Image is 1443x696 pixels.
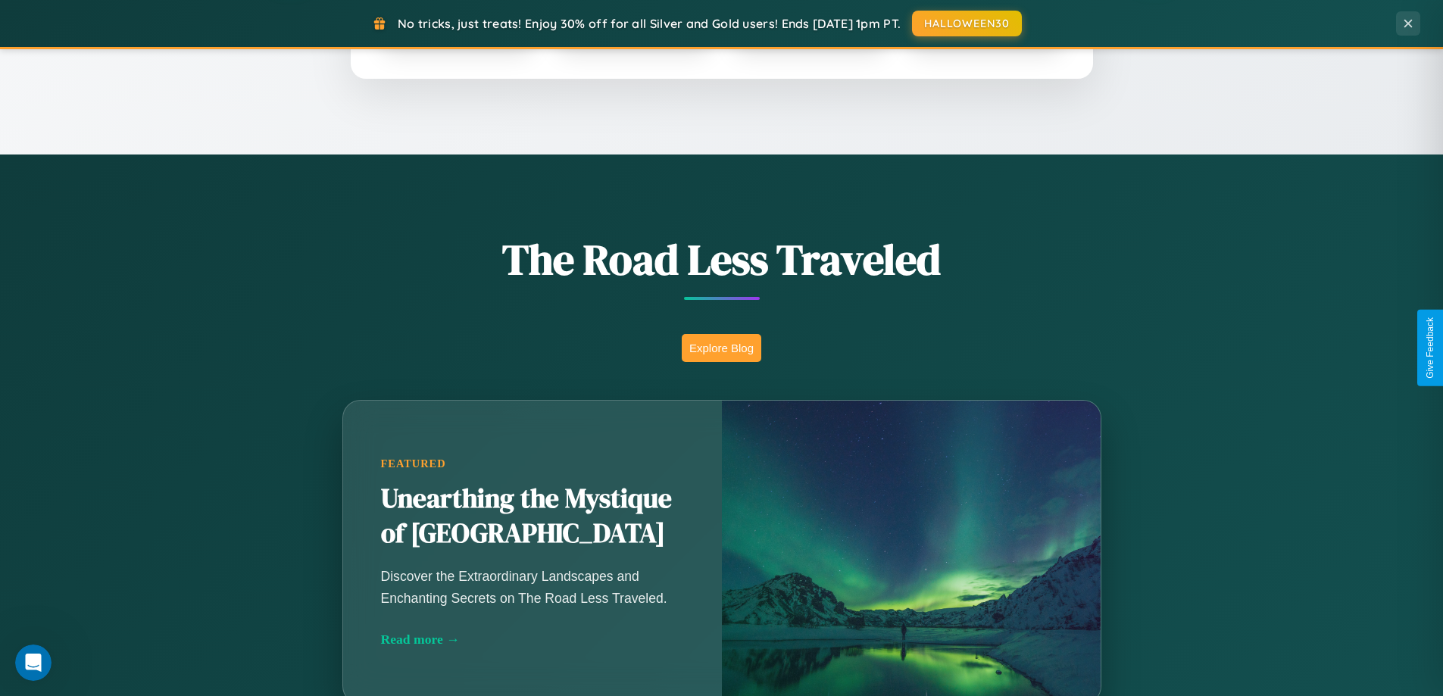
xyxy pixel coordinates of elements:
button: HALLOWEEN30 [912,11,1022,36]
span: No tricks, just treats! Enjoy 30% off for all Silver and Gold users! Ends [DATE] 1pm PT. [398,16,901,31]
h2: Unearthing the Mystique of [GEOGRAPHIC_DATA] [381,482,684,551]
p: Discover the Extraordinary Landscapes and Enchanting Secrets on The Road Less Traveled. [381,566,684,608]
div: Give Feedback [1425,317,1435,379]
h1: The Road Less Traveled [267,230,1176,289]
div: Read more → [381,632,684,648]
button: Explore Blog [682,334,761,362]
iframe: Intercom live chat [15,645,52,681]
div: Featured [381,457,684,470]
